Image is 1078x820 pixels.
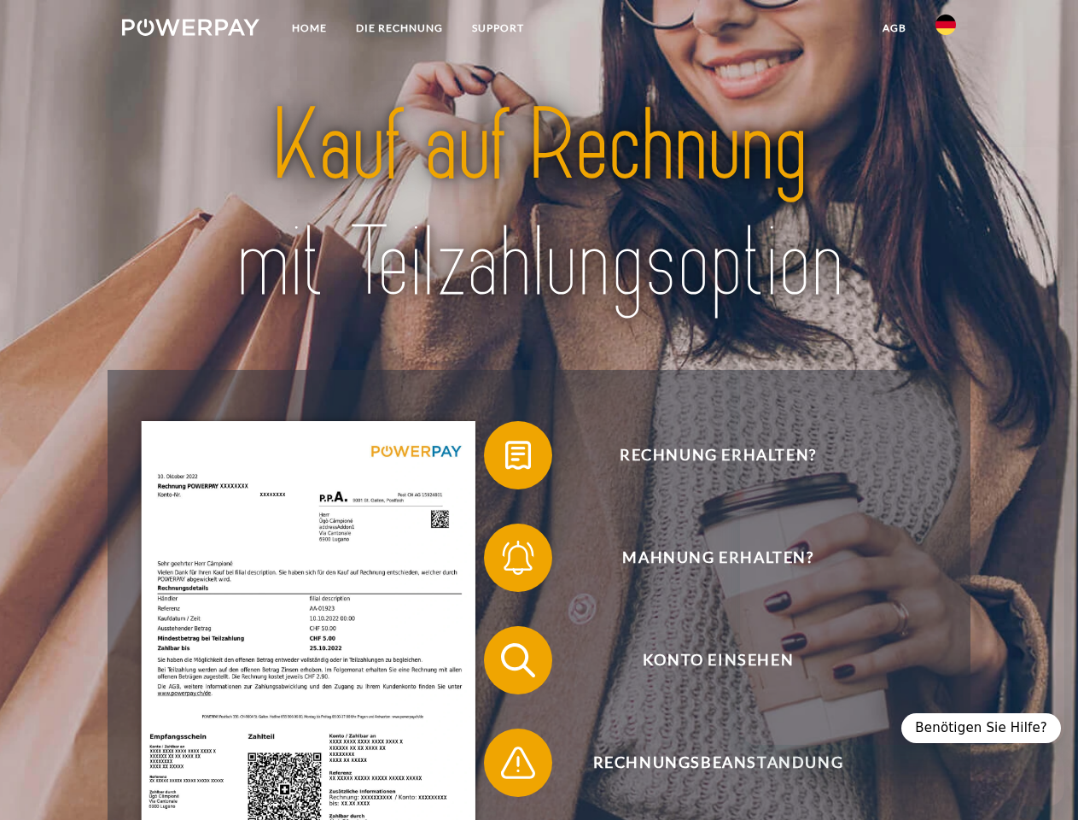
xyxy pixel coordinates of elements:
a: DIE RECHNUNG [341,13,457,44]
span: Konto einsehen [509,626,927,694]
button: Rechnungsbeanstandung [484,729,928,797]
img: de [935,15,956,35]
iframe: Messaging-Fenster [740,147,1064,745]
button: Rechnung erhalten? [484,421,928,489]
span: Rechnungsbeanstandung [509,729,927,797]
button: Konto einsehen [484,626,928,694]
iframe: Schaltfläche zum Öffnen des Messaging-Fensters [1010,752,1064,806]
a: SUPPORT [457,13,539,44]
img: qb_warning.svg [497,741,539,784]
img: qb_bell.svg [497,536,539,579]
span: Mahnung erhalten? [509,524,927,592]
a: Home [277,13,341,44]
button: Mahnung erhalten? [484,524,928,592]
img: title-powerpay_de.svg [163,82,915,327]
img: logo-powerpay-white.svg [122,19,259,36]
span: Rechnung erhalten? [509,421,927,489]
img: qb_bill.svg [497,434,539,477]
img: qb_search.svg [497,639,539,682]
a: agb [868,13,921,44]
